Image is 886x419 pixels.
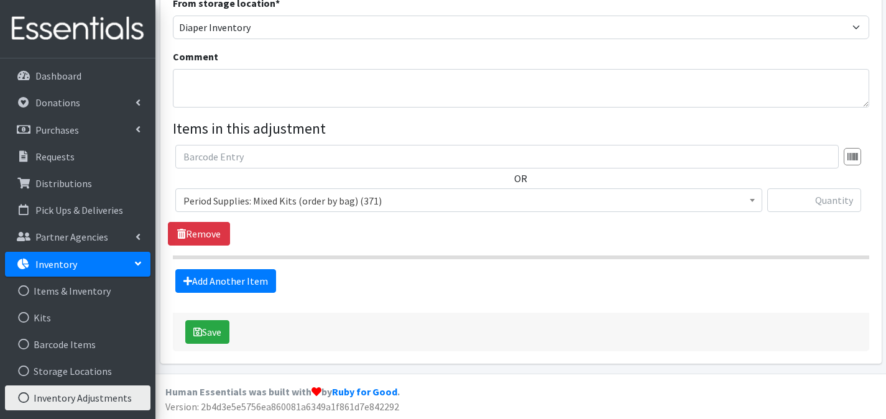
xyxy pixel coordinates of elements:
span: Period Supplies: Mixed Kits (order by bag) (371) [183,192,754,209]
p: Pick Ups & Deliveries [35,204,123,216]
a: Remove [168,222,230,246]
legend: Items in this adjustment [173,117,869,140]
a: Kits [5,305,150,330]
p: Inventory [35,258,77,270]
a: Ruby for Good [332,385,397,398]
span: Period Supplies: Mixed Kits (order by bag) (371) [175,188,762,212]
a: Storage Locations [5,359,150,384]
a: Dashboard [5,63,150,88]
p: Dashboard [35,70,81,82]
p: Requests [35,150,75,163]
a: Add Another Item [175,269,276,293]
strong: Human Essentials was built with by . [165,385,400,398]
a: Donations [5,90,150,115]
input: Barcode Entry [175,145,839,168]
a: Requests [5,144,150,169]
a: Inventory [5,252,150,277]
p: Distributions [35,177,92,190]
img: HumanEssentials [5,8,150,50]
label: OR [514,171,527,186]
button: Save [185,320,229,344]
label: Comment [173,49,218,64]
input: Quantity [767,188,861,212]
a: Inventory Adjustments [5,385,150,410]
p: Partner Agencies [35,231,108,243]
p: Purchases [35,124,79,136]
a: Purchases [5,117,150,142]
a: Items & Inventory [5,279,150,303]
a: Pick Ups & Deliveries [5,198,150,223]
a: Partner Agencies [5,224,150,249]
span: Version: 2b4d3e5e5756ea860081a6349a1f861d7e842292 [165,400,399,413]
p: Donations [35,96,80,109]
a: Barcode Items [5,332,150,357]
a: Distributions [5,171,150,196]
